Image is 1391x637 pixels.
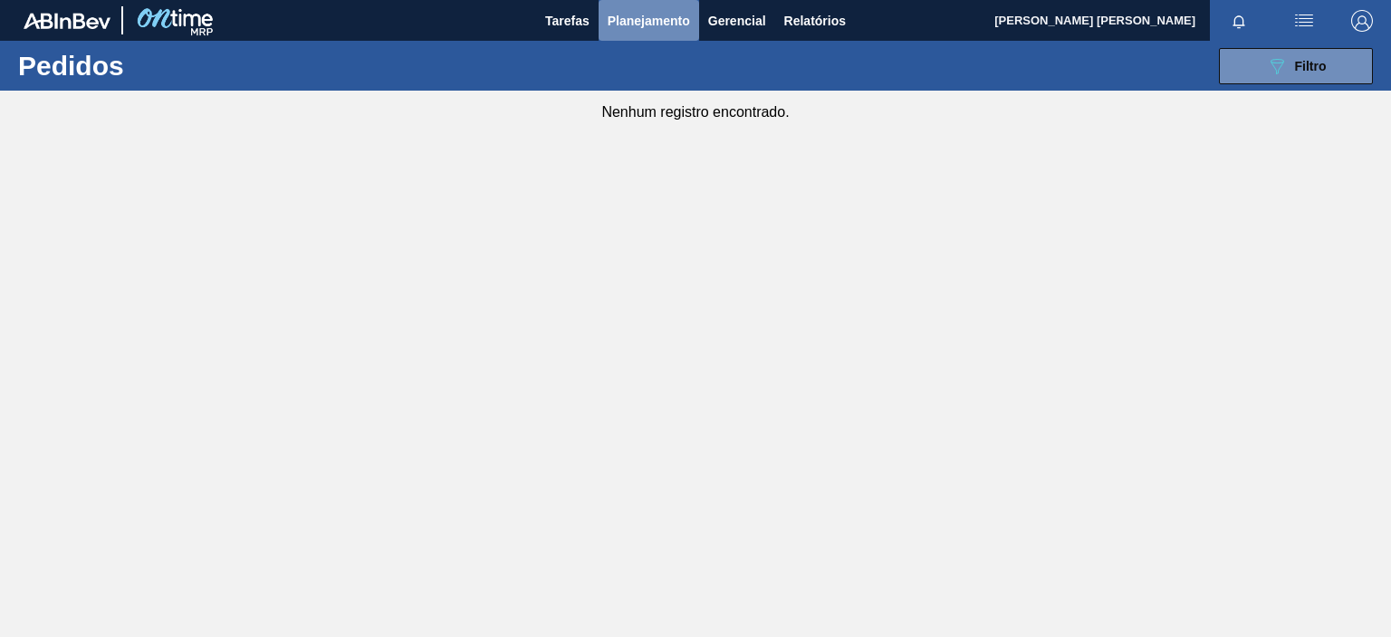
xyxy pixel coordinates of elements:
img: userActions [1293,10,1315,32]
img: TNhmsLtSVTkK8tSr43FrP2fwEKptu5GPRR3wAAAABJRU5ErkJggg== [24,13,110,29]
span: Relatórios [784,10,846,32]
button: Filtro [1219,48,1373,84]
img: Logout [1351,10,1373,32]
span: Planejamento [608,10,690,32]
span: Gerencial [708,10,766,32]
h1: Pedidos [18,55,278,76]
span: Filtro [1295,59,1327,73]
button: Notificações [1210,8,1268,34]
span: Tarefas [545,10,590,32]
